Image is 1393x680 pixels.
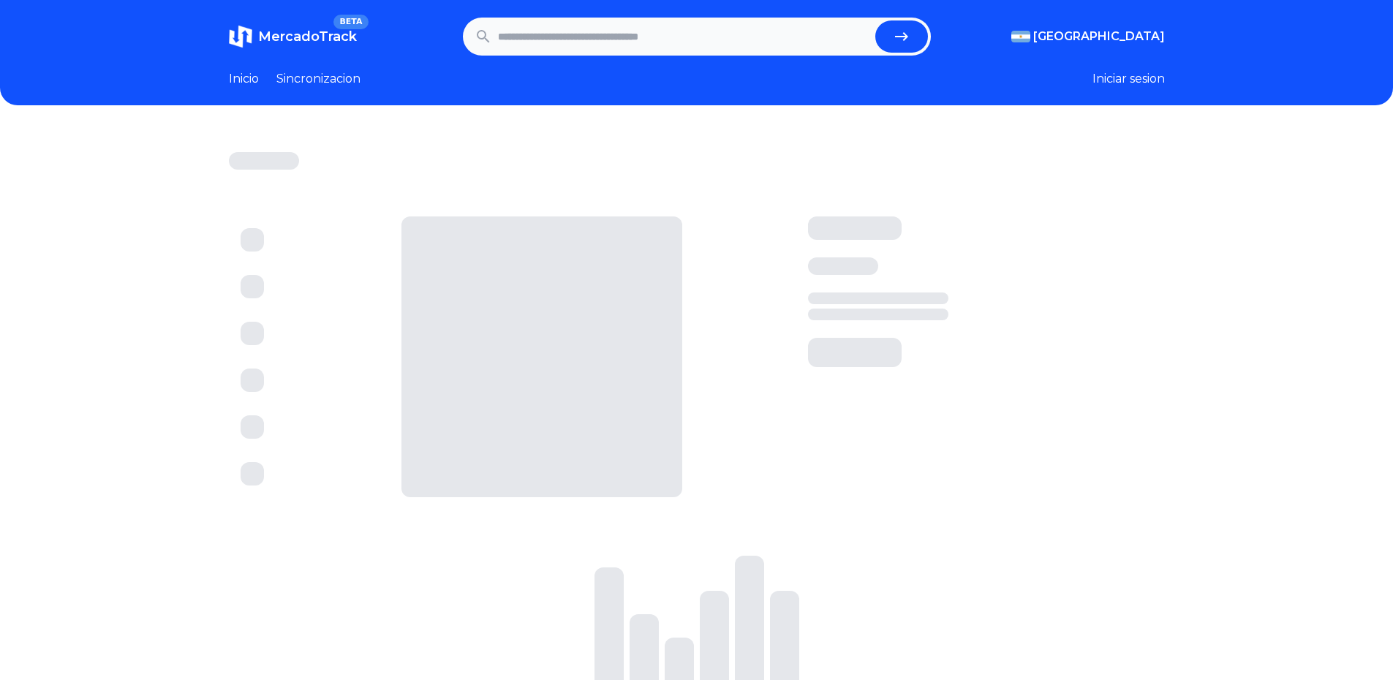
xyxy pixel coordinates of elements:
[1011,28,1165,45] button: [GEOGRAPHIC_DATA]
[276,70,360,88] a: Sincronizacion
[229,70,259,88] a: Inicio
[1092,70,1165,88] button: Iniciar sesion
[1033,28,1165,45] span: [GEOGRAPHIC_DATA]
[1011,31,1030,42] img: Argentina
[229,25,357,48] a: MercadoTrackBETA
[333,15,368,29] span: BETA
[229,25,252,48] img: MercadoTrack
[258,29,357,45] span: MercadoTrack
